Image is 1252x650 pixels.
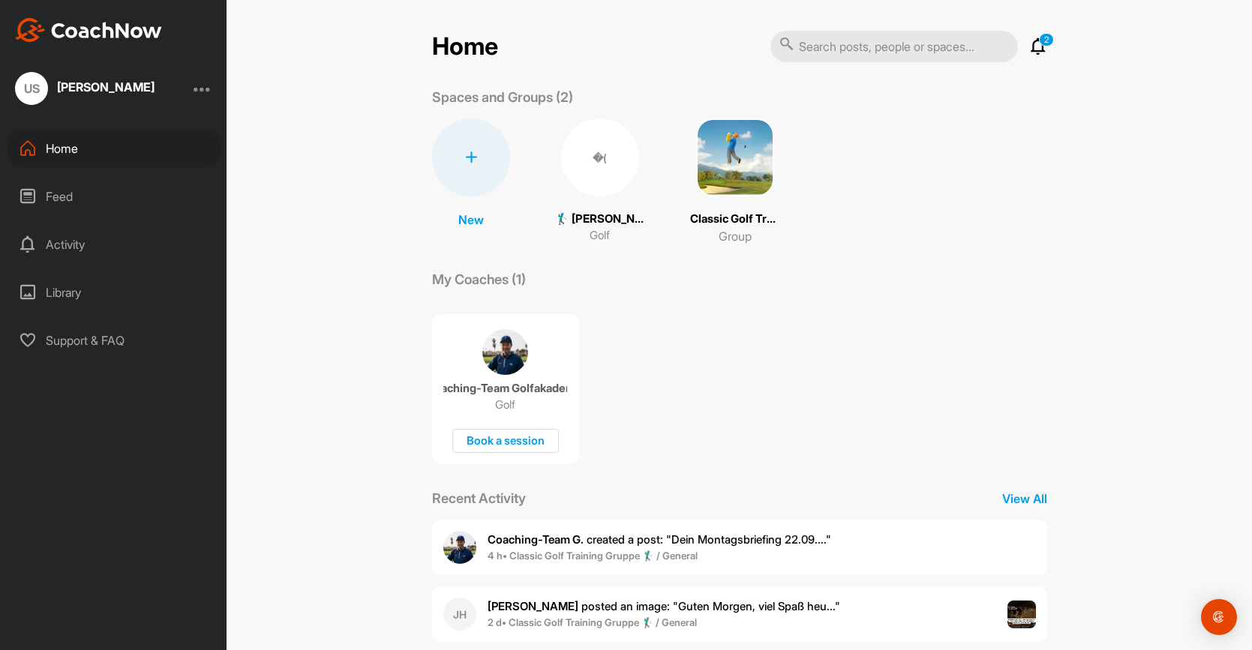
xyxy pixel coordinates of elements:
[488,599,578,613] b: [PERSON_NAME]
[770,31,1018,62] input: Search posts, people or spaces...
[8,274,220,311] div: Library
[590,227,610,244] p: Golf
[432,488,526,508] p: Recent Activity
[8,178,220,215] div: Feed
[482,329,528,375] img: coach avatar
[15,18,162,42] img: CoachNow
[8,226,220,263] div: Activity
[488,532,584,547] b: Coaching-Team G.
[495,397,515,412] p: Golf
[8,130,220,167] div: Home
[1007,601,1036,629] img: post image
[443,381,567,396] p: Coaching-Team Golfakademie
[1201,599,1237,635] div: Open Intercom Messenger
[452,429,559,454] div: Book a session
[57,81,155,93] div: [PERSON_NAME]
[488,616,697,628] b: 2 d • Classic Golf Training Gruppe 🏌️‍♂️ / General
[458,211,484,229] p: New
[696,118,774,196] img: square_940d96c4bb369f85efc1e6d025c58b75.png
[432,32,498,61] h2: Home
[690,118,780,245] a: Classic Golf Training Gruppe 🏌️‍♂️Group
[555,211,645,228] p: 🏌‍♂ [PERSON_NAME] (35.7)
[488,550,698,562] b: 4 h • Classic Golf Training Gruppe 🏌️‍♂️ / General
[561,118,639,196] div: �(
[432,87,573,107] p: Spaces and Groups (2)
[488,532,831,547] span: created a post : "Dein Montagsbriefing 22.09...."
[15,72,48,105] div: US
[719,227,752,245] p: Group
[555,118,645,245] a: �(🏌‍♂ [PERSON_NAME] (35.7)Golf
[8,322,220,359] div: Support & FAQ
[1002,490,1047,508] p: View All
[443,531,476,564] img: user avatar
[488,599,840,613] span: posted an image : " Guten Morgen, viel Spaß heu... "
[443,598,476,631] div: JH
[432,269,526,289] p: My Coaches (1)
[690,211,780,228] p: Classic Golf Training Gruppe 🏌️‍♂️
[1039,33,1054,46] p: 2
